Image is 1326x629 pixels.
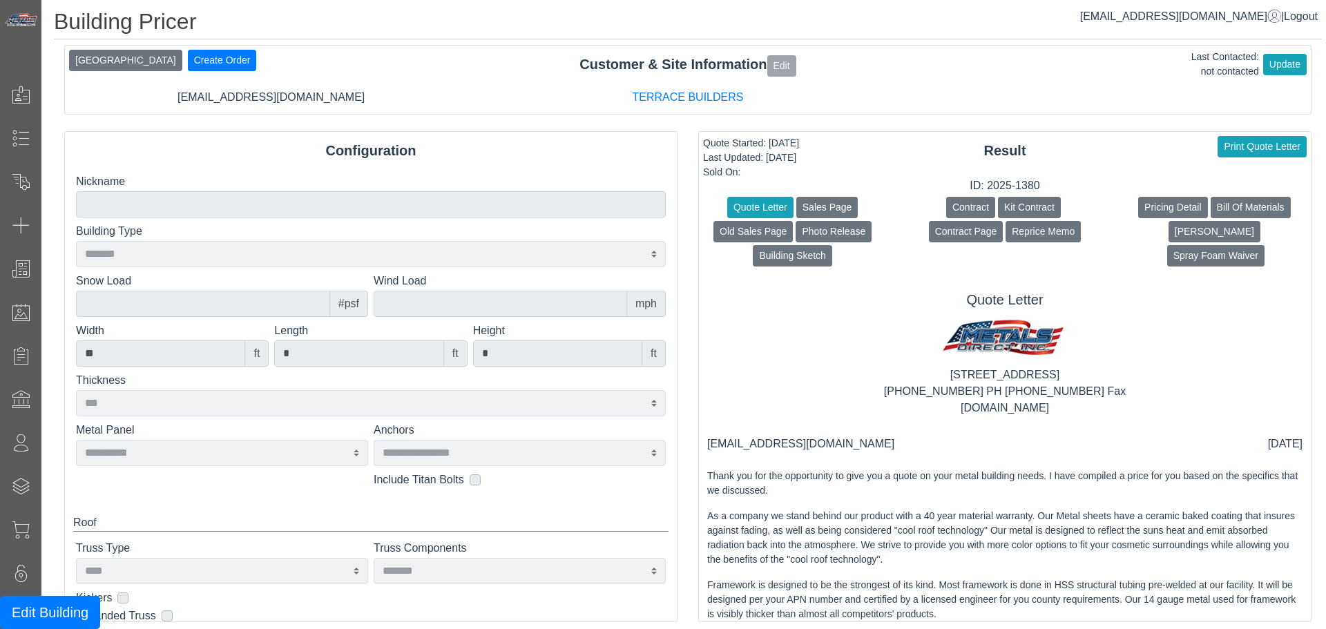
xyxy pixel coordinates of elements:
[73,514,669,532] div: Roof
[329,291,368,317] div: #psf
[443,340,468,367] div: ft
[929,221,1003,242] button: Contract Page
[76,322,269,339] label: Width
[63,89,479,106] div: [EMAIL_ADDRESS][DOMAIN_NAME]
[374,422,666,438] label: Anchors
[633,91,744,103] a: TERRACE BUILDERS
[76,422,368,438] label: Metal Panel
[69,50,182,71] button: [GEOGRAPHIC_DATA]
[374,540,666,557] label: Truss Components
[76,372,666,389] label: Thickness
[274,322,467,339] label: Length
[1080,8,1318,25] div: |
[707,367,1303,416] div: [STREET_ADDRESS] [PHONE_NUMBER] PH [PHONE_NUMBER] Fax [DOMAIN_NAME]
[1263,54,1307,75] button: Update
[1080,10,1281,22] a: [EMAIL_ADDRESS][DOMAIN_NAME]
[1191,50,1259,79] div: Last Contacted: not contacted
[699,140,1311,161] div: Result
[703,165,799,180] div: Sold On:
[642,340,666,367] div: ft
[699,177,1311,194] div: ID: 2025-1380
[374,472,464,488] label: Include Titan Bolts
[4,12,39,28] img: Metals Direct Inc Logo
[76,540,368,557] label: Truss Type
[76,173,666,190] label: Nickname
[1167,245,1265,267] button: Spray Foam Waiver
[946,197,995,218] button: Contract
[1006,221,1081,242] button: Reprice Memo
[76,273,368,289] label: Snow Load
[707,436,894,452] div: [EMAIL_ADDRESS][DOMAIN_NAME]
[707,469,1303,498] p: Thank you for the opportunity to give you a quote on your metal building needs. I have compiled a...
[707,509,1303,567] p: As a company we stand behind our product with a 40 year material warranty. Our Metal sheets have ...
[796,221,872,242] button: Photo Release
[76,590,112,606] label: Kickers
[1284,10,1318,22] span: Logout
[703,136,799,151] div: Quote Started: [DATE]
[65,140,677,161] div: Configuration
[76,223,666,240] label: Building Type
[998,197,1061,218] button: Kit Contract
[244,340,269,367] div: ft
[1268,436,1303,452] div: [DATE]
[703,151,799,165] div: Last Updated: [DATE]
[796,197,858,218] button: Sales Page
[188,50,257,71] button: Create Order
[727,197,794,218] button: Quote Letter
[76,608,156,624] label: Expanded Truss
[1218,136,1307,157] button: Print Quote Letter
[1211,197,1291,218] button: Bill Of Materials
[1169,221,1260,242] button: [PERSON_NAME]
[54,8,1322,39] h1: Building Pricer
[65,54,1311,76] div: Customer & Site Information
[713,221,793,242] button: Old Sales Page
[374,273,666,289] label: Wind Load
[753,245,832,267] button: Building Sketch
[473,322,666,339] label: Height
[767,55,796,77] button: Edit
[937,313,1073,367] img: MD logo
[707,578,1303,621] p: Framework is designed to be the strongest of its kind. Most framework is done in HSS structural t...
[707,291,1303,308] h5: Quote Letter
[1138,197,1207,218] button: Pricing Detail
[626,291,666,317] div: mph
